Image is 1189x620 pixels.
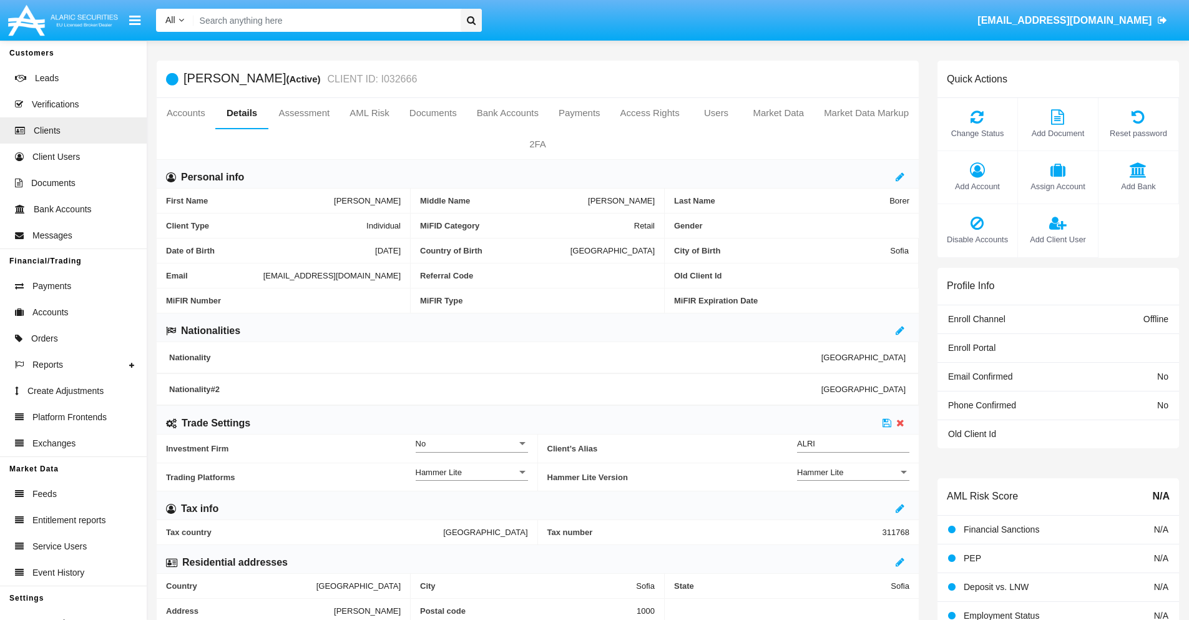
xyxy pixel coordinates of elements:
[166,581,316,591] span: Country
[1157,372,1168,381] span: No
[1105,127,1172,139] span: Reset password
[797,468,843,477] span: Hammer Lite
[948,400,1016,410] span: Phone Confirmed
[340,98,399,128] a: AML Risk
[366,221,401,230] span: Individual
[547,435,798,463] span: Client’s Alias
[32,566,84,579] span: Event History
[181,324,240,338] h6: Nationalities
[1154,582,1168,592] span: N/A
[636,581,655,591] span: Sofia
[549,98,610,128] a: Payments
[944,180,1011,192] span: Add Account
[1024,234,1092,245] span: Add Client User
[948,343,996,353] span: Enroll Portal
[286,72,324,86] div: (Active)
[883,528,909,537] span: 311768
[947,280,994,292] h6: Profile Info
[375,246,401,255] span: [DATE]
[944,234,1011,245] span: Disable Accounts
[821,353,906,362] span: [GEOGRAPHIC_DATA]
[416,439,426,448] span: No
[420,271,655,280] span: Referral Code
[420,606,637,616] span: Postal code
[948,429,996,439] span: Old Client Id
[674,296,909,305] span: MiFIR Expiration Date
[420,581,636,591] span: City
[215,98,269,128] a: Details
[674,196,889,205] span: Last Name
[325,74,418,84] small: CLIENT ID: I032666
[674,221,909,230] span: Gender
[32,514,106,527] span: Entitlement reports
[157,98,215,128] a: Accounts
[467,98,549,128] a: Bank Accounts
[268,98,340,128] a: Assessment
[420,246,570,255] span: Country of Birth
[182,556,288,569] h6: Residential addresses
[193,9,456,32] input: Search
[166,296,401,305] span: MiFIR Number
[690,98,743,128] a: Users
[588,196,655,205] span: [PERSON_NAME]
[32,411,107,424] span: Platform Frontends
[890,246,909,255] span: Sofia
[964,524,1039,534] span: Financial Sanctions
[32,229,72,242] span: Messages
[1157,400,1168,410] span: No
[32,488,57,501] span: Feeds
[181,502,218,516] h6: Tax info
[1154,553,1168,563] span: N/A
[674,246,890,255] span: City of Birth
[35,72,59,85] span: Leads
[166,463,416,491] span: Trading Platforms
[637,606,655,616] span: 1000
[32,150,80,164] span: Client Users
[1154,524,1168,534] span: N/A
[977,15,1152,26] span: [EMAIL_ADDRESS][DOMAIN_NAME]
[32,306,69,319] span: Accounts
[166,271,263,280] span: Email
[547,463,798,491] span: Hammer Lite Version
[891,581,909,591] span: Sofia
[443,528,527,537] span: [GEOGRAPHIC_DATA]
[334,196,401,205] span: [PERSON_NAME]
[416,468,462,477] span: Hammer Lite
[31,332,58,345] span: Orders
[743,98,814,128] a: Market Data
[964,553,981,563] span: PEP
[183,72,417,86] h5: [PERSON_NAME]
[169,353,821,362] span: Nationality
[972,3,1173,38] a: [EMAIL_ADDRESS][DOMAIN_NAME]
[964,582,1029,592] span: Deposit vs. LNW
[814,98,919,128] a: Market Data Markup
[166,528,443,537] span: Tax country
[399,98,467,128] a: Documents
[181,170,244,184] h6: Personal info
[334,606,401,616] span: [PERSON_NAME]
[6,2,120,39] img: Logo image
[182,416,250,430] h6: Trade Settings
[821,385,906,394] span: [GEOGRAPHIC_DATA]
[32,98,79,111] span: Verifications
[948,314,1006,324] span: Enroll Channel
[1024,127,1092,139] span: Add Document
[31,177,76,190] span: Documents
[166,606,334,616] span: Address
[547,528,883,537] span: Tax number
[420,296,655,305] span: MiFIR Type
[948,372,1012,381] span: Email Confirmed
[1105,180,1172,192] span: Add Bank
[34,124,61,137] span: Clients
[420,221,634,230] span: MiFID Category
[166,246,375,255] span: Date of Birth
[166,196,334,205] span: First Name
[1024,180,1092,192] span: Assign Account
[570,246,655,255] span: [GEOGRAPHIC_DATA]
[34,203,92,216] span: Bank Accounts
[32,358,63,372] span: Reports
[169,385,821,394] span: Nationality #2
[420,196,588,205] span: Middle Name
[165,15,175,25] span: All
[634,221,655,230] span: Retail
